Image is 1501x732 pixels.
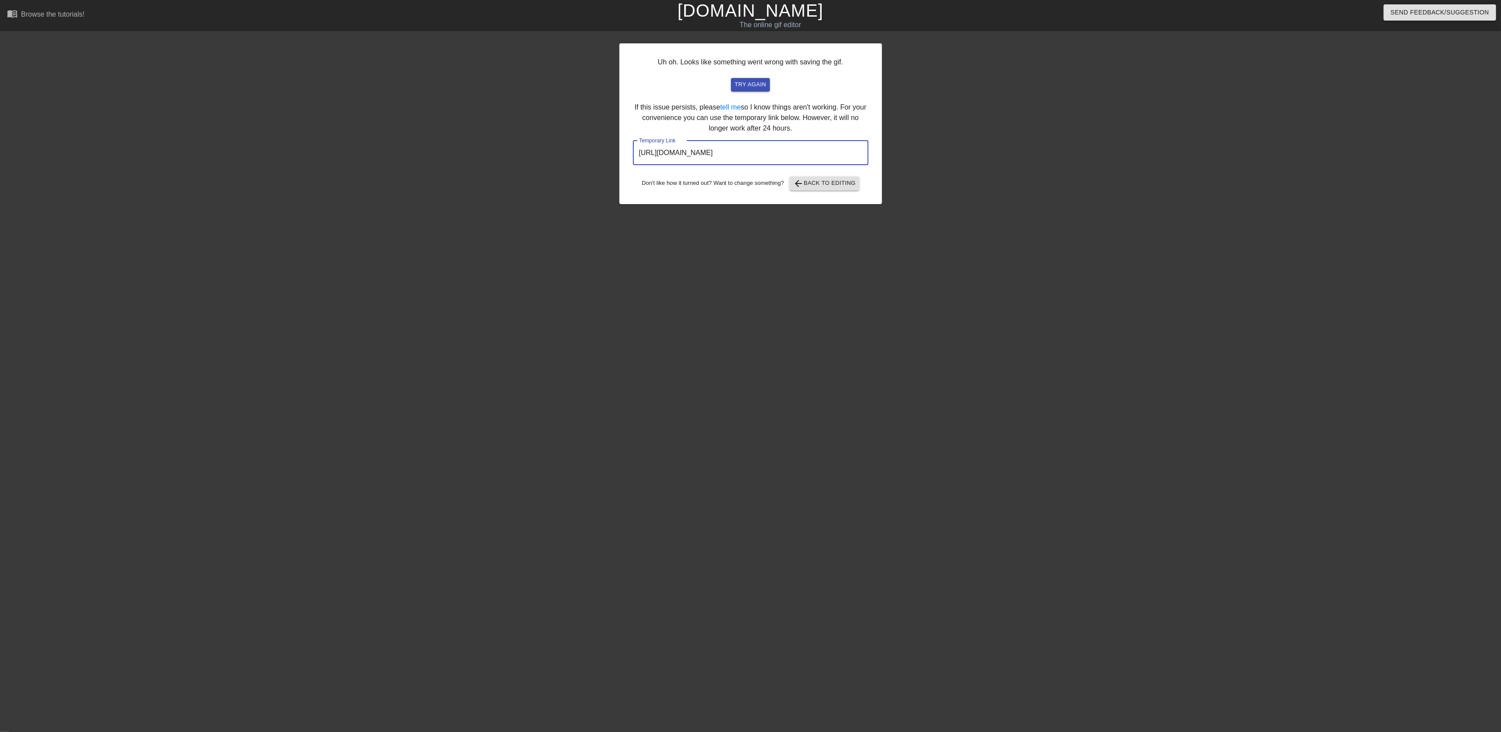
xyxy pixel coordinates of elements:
span: menu_book [7,8,18,19]
button: Send Feedback/Suggestion [1384,4,1496,21]
button: Back to Editing [790,177,859,191]
span: Send Feedback/Suggestion [1391,7,1489,18]
span: try again [735,80,766,90]
button: try again [731,78,770,92]
a: tell me [720,103,741,111]
span: Back to Editing [793,178,856,189]
input: bare [633,141,868,165]
div: Browse the tutorials! [21,11,84,18]
a: Browse the tutorials! [7,8,84,22]
div: The online gif editor [505,20,1036,30]
div: Don't like how it turned out? Want to change something? [633,177,868,191]
span: arrow_back [793,178,804,189]
div: Uh oh. Looks like something went wrong with saving the gif. If this issue persists, please so I k... [619,43,882,204]
a: [DOMAIN_NAME] [678,1,823,20]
